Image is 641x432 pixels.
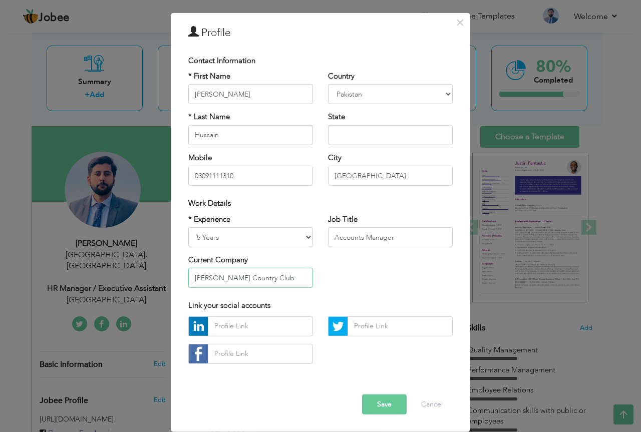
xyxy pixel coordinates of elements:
input: Profile Link [208,344,313,364]
img: facebook [189,344,208,363]
label: Job Title [328,214,358,224]
span: × [456,13,464,31]
input: Profile Link [208,316,313,336]
label: * Last Name [188,112,230,122]
label: City [328,153,342,163]
span: Link your social accounts [188,300,270,310]
h3: Profile [188,25,453,40]
button: Close [452,14,468,30]
input: Profile Link [348,316,453,336]
button: Cancel [411,394,453,414]
label: Current Company [188,255,248,265]
span: Contact Information [188,55,255,65]
label: Mobile [188,153,212,163]
img: linkedin [189,317,208,336]
span: Work Details [188,198,231,208]
label: * First Name [188,71,230,82]
label: * Experience [188,214,230,224]
label: Country [328,71,355,82]
label: State [328,112,345,122]
img: Twitter [329,317,348,336]
button: Save [362,394,407,414]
